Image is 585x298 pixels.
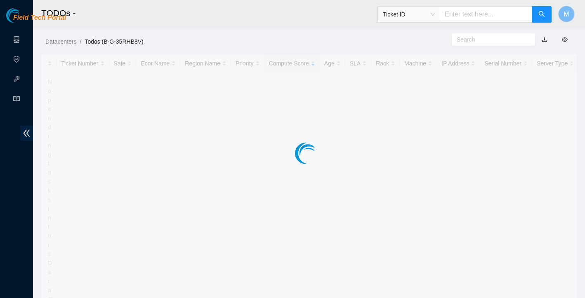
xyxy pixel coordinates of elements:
button: M [558,6,575,22]
input: Enter text here... [440,6,532,23]
input: Search [457,35,524,44]
span: search [538,11,545,19]
span: M [564,9,569,19]
span: Ticket ID [383,8,435,21]
span: Field Tech Portal [13,14,66,22]
a: Datacenters [45,38,76,45]
a: Akamai TechnologiesField Tech Portal [6,15,66,26]
a: Todos (B-G-35RHB8V) [85,38,143,45]
img: Akamai Technologies [6,8,42,23]
span: / [80,38,81,45]
span: read [13,92,20,108]
button: search [532,6,552,23]
button: download [535,33,554,46]
span: double-left [20,126,33,141]
span: eye [562,37,568,42]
